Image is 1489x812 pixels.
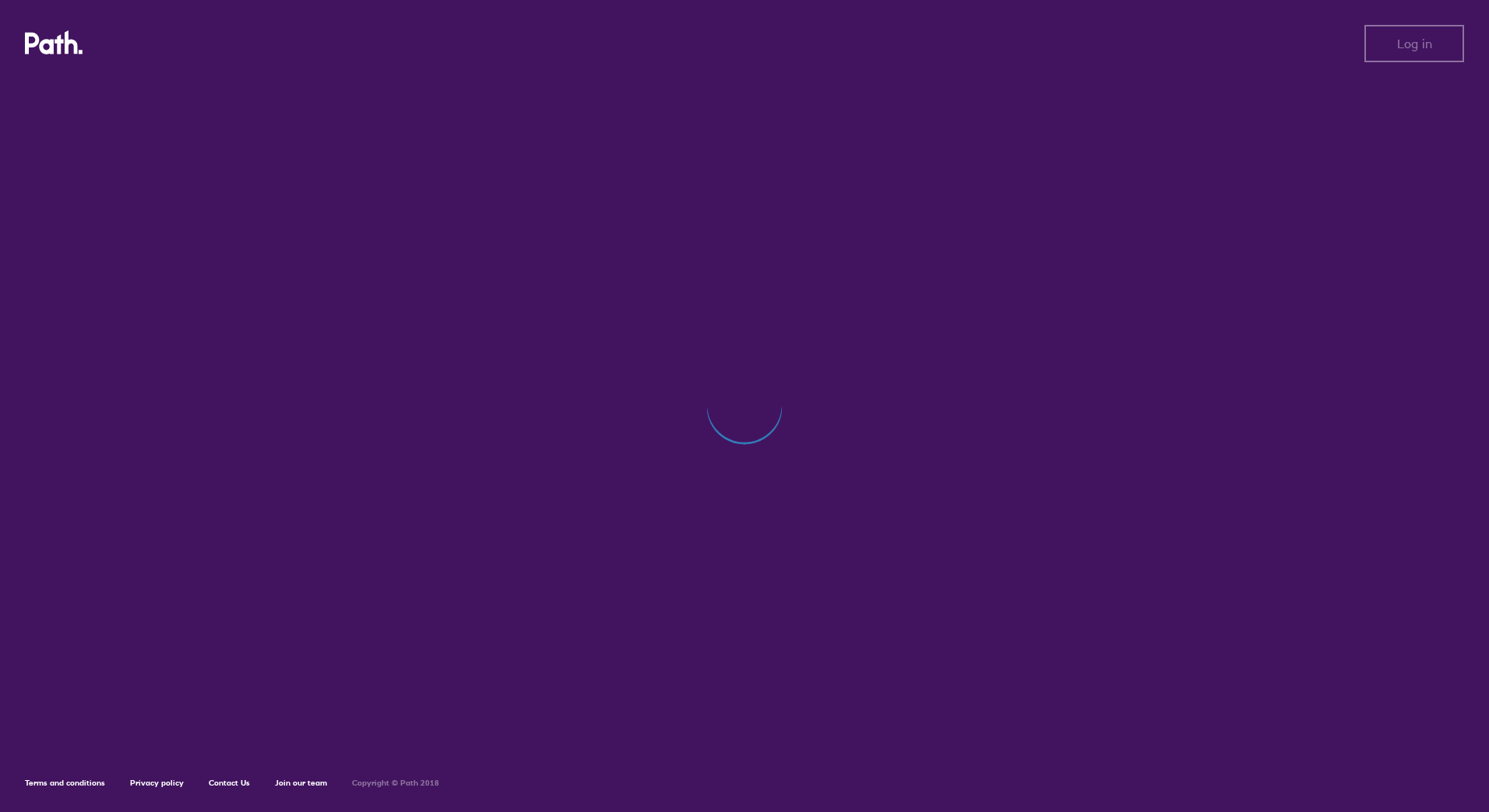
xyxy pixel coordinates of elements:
[1397,37,1432,51] span: Log in
[1364,25,1464,62] button: Log in
[130,778,184,788] a: Privacy policy
[209,778,250,788] a: Contact Us
[25,778,105,788] a: Terms and conditions
[275,778,327,788] a: Join our team
[352,779,439,788] h6: Copyright © Path 2018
